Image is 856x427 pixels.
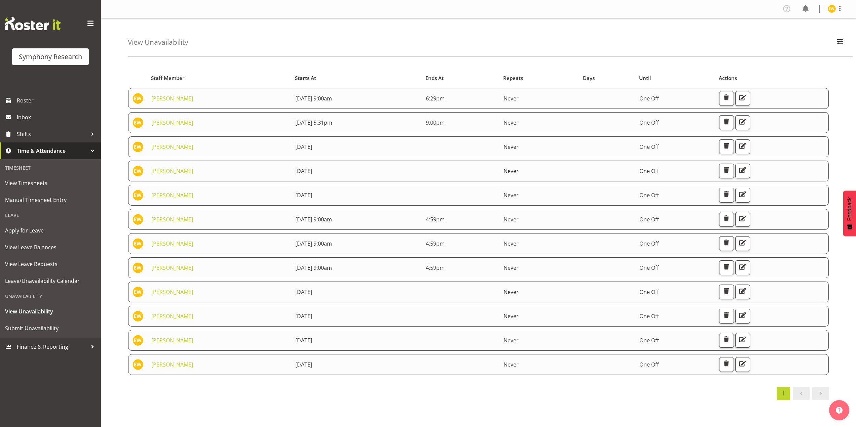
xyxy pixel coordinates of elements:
[735,212,750,227] button: Edit Unavailability
[295,216,332,223] span: [DATE] 9:00am
[133,262,143,273] img: enrica-walsh11863.jpg
[2,289,99,303] div: Unavailability
[133,141,143,152] img: enrica-walsh11863.jpg
[735,188,750,203] button: Edit Unavailability
[2,272,99,289] a: Leave/Unavailability Calendar
[133,166,143,176] img: enrica-walsh11863.jpg
[151,312,193,320] a: [PERSON_NAME]
[833,35,847,50] button: Filter Employees
[504,216,519,223] span: Never
[504,264,519,271] span: Never
[133,287,143,297] img: enrica-walsh11863.jpg
[504,191,519,199] span: Never
[719,285,734,299] button: Delete Unavailability
[17,129,87,139] span: Shifts
[639,337,659,344] span: One Off
[133,238,143,249] img: enrica-walsh11863.jpg
[151,216,193,223] a: [PERSON_NAME]
[735,285,750,299] button: Edit Unavailability
[151,337,193,344] a: [PERSON_NAME]
[639,143,659,151] span: One Off
[843,190,856,236] button: Feedback - Show survey
[2,222,99,239] a: Apply for Leave
[295,312,312,320] span: [DATE]
[735,309,750,324] button: Edit Unavailability
[295,288,312,296] span: [DATE]
[503,74,523,82] span: Repeats
[5,242,96,252] span: View Leave Balances
[639,74,651,82] span: Until
[847,197,853,221] span: Feedback
[133,93,143,104] img: enrica-walsh11863.jpg
[5,17,61,30] img: Rosterit website logo
[504,95,519,102] span: Never
[639,288,659,296] span: One Off
[719,188,734,203] button: Delete Unavailability
[639,216,659,223] span: One Off
[295,119,332,126] span: [DATE] 5:31pm
[504,167,519,175] span: Never
[719,164,734,178] button: Delete Unavailability
[425,74,444,82] span: Ends At
[295,361,312,368] span: [DATE]
[295,240,332,247] span: [DATE] 9:00am
[295,191,312,199] span: [DATE]
[5,306,96,316] span: View Unavailability
[17,112,98,122] span: Inbox
[5,259,96,269] span: View Leave Requests
[504,240,519,247] span: Never
[719,115,734,130] button: Delete Unavailability
[735,260,750,275] button: Edit Unavailability
[2,175,99,191] a: View Timesheets
[719,74,737,82] span: Actions
[504,361,519,368] span: Never
[133,335,143,346] img: enrica-walsh11863.jpg
[719,236,734,251] button: Delete Unavailability
[719,260,734,275] button: Delete Unavailability
[504,143,519,151] span: Never
[639,240,659,247] span: One Off
[583,74,595,82] span: Days
[5,195,96,205] span: Manual Timesheet Entry
[19,52,82,62] div: Symphony Research
[133,359,143,370] img: enrica-walsh11863.jpg
[735,115,750,130] button: Edit Unavailability
[151,167,193,175] a: [PERSON_NAME]
[2,239,99,256] a: View Leave Balances
[2,256,99,272] a: View Leave Requests
[504,288,519,296] span: Never
[426,216,445,223] span: 4:59pm
[5,225,96,236] span: Apply for Leave
[735,333,750,348] button: Edit Unavailability
[151,191,193,199] a: [PERSON_NAME]
[295,74,316,82] span: Starts At
[639,167,659,175] span: One Off
[2,208,99,222] div: Leave
[504,119,519,126] span: Never
[295,264,332,271] span: [DATE] 9:00am
[426,95,445,102] span: 6:29pm
[295,337,312,344] span: [DATE]
[639,191,659,199] span: One Off
[2,303,99,320] a: View Unavailability
[639,119,659,126] span: One Off
[426,119,445,126] span: 9:00pm
[639,264,659,271] span: One Off
[719,309,734,324] button: Delete Unavailability
[17,342,87,352] span: Finance & Reporting
[426,264,445,271] span: 4:59pm
[133,214,143,225] img: enrica-walsh11863.jpg
[5,276,96,286] span: Leave/Unavailability Calendar
[2,320,99,337] a: Submit Unavailability
[735,357,750,372] button: Edit Unavailability
[719,139,734,154] button: Delete Unavailability
[639,95,659,102] span: One Off
[828,5,836,13] img: enrica-walsh11863.jpg
[128,38,188,46] h4: View Unavailability
[504,312,519,320] span: Never
[133,311,143,322] img: enrica-walsh11863.jpg
[639,361,659,368] span: One Off
[5,178,96,188] span: View Timesheets
[295,167,312,175] span: [DATE]
[133,117,143,128] img: enrica-walsh11863.jpg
